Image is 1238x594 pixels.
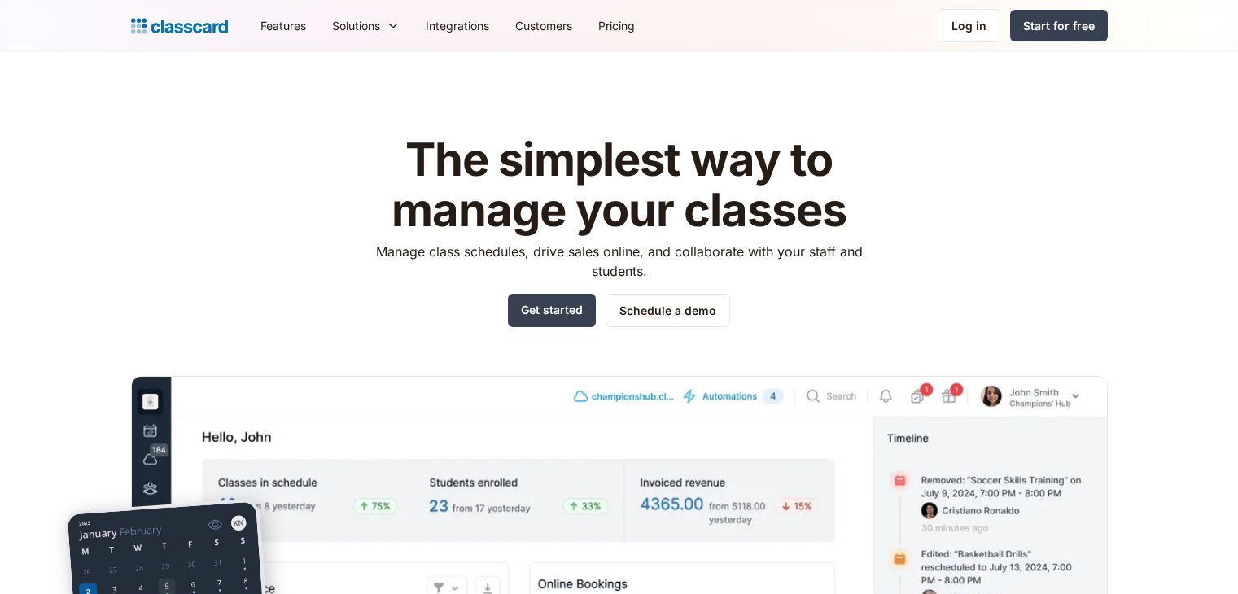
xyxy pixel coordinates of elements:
a: Integrations [413,7,502,44]
a: Start for free [1010,10,1108,41]
p: Manage class schedules, drive sales online, and collaborate with your staff and students. [361,242,877,281]
a: Log in [938,9,1000,42]
a: Customers [502,7,585,44]
a: Features [247,7,319,44]
div: Log in [951,17,986,34]
div: Solutions [319,7,413,44]
a: Pricing [585,7,648,44]
h1: The simplest way to manage your classes [361,135,877,235]
div: Solutions [332,17,380,34]
a: Get started [508,294,596,327]
a: home [131,15,228,37]
div: Start for free [1023,17,1095,34]
a: Schedule a demo [606,294,730,327]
